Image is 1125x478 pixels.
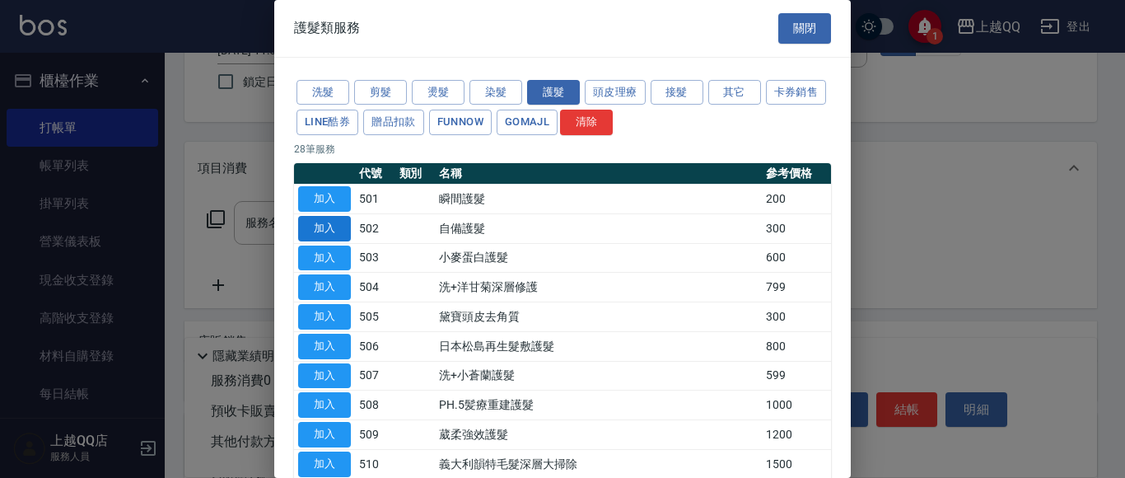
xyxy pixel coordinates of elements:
button: 護髮 [527,80,580,105]
td: 506 [355,331,395,361]
button: 其它 [708,80,761,105]
button: 卡券銷售 [766,80,827,105]
td: 1000 [762,391,831,420]
button: 剪髮 [354,80,407,105]
th: 類別 [395,163,436,185]
td: 504 [355,273,395,302]
button: 加入 [298,452,351,477]
td: 600 [762,243,831,273]
td: PH.5髪療重建護髮 [435,391,762,420]
td: 300 [762,213,831,243]
button: 頭皮理療 [585,80,646,105]
button: 加入 [298,216,351,241]
button: 清除 [560,110,613,135]
td: 1200 [762,420,831,450]
button: 加入 [298,334,351,359]
th: 參考價格 [762,163,831,185]
td: 505 [355,302,395,332]
button: 加入 [298,304,351,330]
td: 599 [762,361,831,391]
button: 加入 [298,392,351,418]
span: 護髮類服務 [294,20,360,36]
td: 300 [762,302,831,332]
button: 加入 [298,274,351,300]
button: 贈品扣款 [363,110,424,135]
button: 加入 [298,422,351,448]
td: 507 [355,361,395,391]
td: 小麥蛋白護髮 [435,243,762,273]
td: 503 [355,243,395,273]
td: 自備護髮 [435,213,762,243]
button: 加入 [298,363,351,389]
button: 加入 [298,186,351,212]
button: LINE酷券 [296,110,358,135]
td: 洗+小蒼蘭護髮 [435,361,762,391]
button: FUNNOW [429,110,492,135]
td: 501 [355,185,395,214]
td: 502 [355,213,395,243]
td: 黛寶頭皮去角質 [435,302,762,332]
td: 洗+洋甘菊深層修護 [435,273,762,302]
button: 接髮 [651,80,703,105]
td: 799 [762,273,831,302]
td: 瞬間護髮 [435,185,762,214]
td: 509 [355,420,395,450]
button: 洗髮 [296,80,349,105]
button: 燙髮 [412,80,464,105]
td: 日本松島再生髮敷護髮 [435,331,762,361]
td: 508 [355,391,395,420]
th: 名稱 [435,163,762,185]
th: 代號 [355,163,395,185]
button: 加入 [298,246,351,271]
button: GOMAJL [497,110,558,135]
p: 28 筆服務 [294,142,831,157]
td: 200 [762,185,831,214]
td: 800 [762,331,831,361]
button: 關閉 [778,13,831,44]
button: 染髮 [469,80,522,105]
td: 葳柔強效護髮 [435,420,762,450]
